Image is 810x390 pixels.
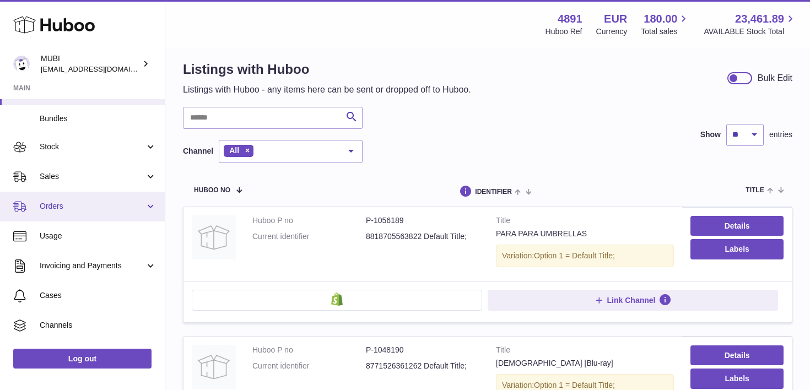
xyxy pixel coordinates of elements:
[496,245,674,267] div: Variation:
[690,239,784,259] button: Labels
[644,12,677,26] span: 180.00
[331,292,343,306] img: shopify-small.png
[546,26,582,37] div: Huboo Ref
[229,146,239,155] span: All
[496,229,674,239] div: PARA PARA UMBRELLAS
[40,171,145,182] span: Sales
[40,142,145,152] span: Stock
[534,251,615,260] span: Option 1 = Default Title;
[746,187,764,194] span: title
[496,345,674,358] strong: Title
[690,369,784,388] button: Labels
[558,12,582,26] strong: 4891
[194,187,230,194] span: Huboo no
[690,216,784,236] a: Details
[41,64,162,73] span: [EMAIL_ADDRESS][DOMAIN_NAME]
[596,26,628,37] div: Currency
[40,320,156,331] span: Channels
[183,146,213,156] label: Channel
[13,349,152,369] a: Log out
[604,12,627,26] strong: EUR
[704,12,797,37] a: 23,461.89 AVAILABLE Stock Total
[40,113,156,124] span: Bundles
[183,84,471,96] p: Listings with Huboo - any items here can be sent or dropped off to Huboo.
[496,358,674,369] div: [DEMOGRAPHIC_DATA] [Blu-ray]
[488,290,778,311] button: Link Channel
[690,345,784,365] a: Details
[735,12,784,26] span: 23,461.89
[41,53,140,74] div: MUBI
[607,295,656,305] span: Link Channel
[496,215,674,229] strong: Title
[13,56,30,72] img: shop@mubi.com
[252,231,366,242] dt: Current identifier
[192,215,236,259] img: PARA PARA UMBRELLAS
[366,361,479,371] dd: 8771526361262 Default Title;
[700,129,721,140] label: Show
[40,201,145,212] span: Orders
[641,26,690,37] span: Total sales
[252,345,366,355] dt: Huboo P no
[252,215,366,226] dt: Huboo P no
[40,290,156,301] span: Cases
[40,261,145,271] span: Invoicing and Payments
[534,381,615,389] span: Option 1 = Default Title;
[40,231,156,241] span: Usage
[183,61,471,78] h1: Listings with Huboo
[192,345,236,389] img: QUEER [Blu-ray]
[475,188,512,196] span: identifier
[366,231,479,242] dd: 8818705563822 Default Title;
[641,12,690,37] a: 180.00 Total sales
[704,26,797,37] span: AVAILABLE Stock Total
[366,215,479,226] dd: P-1056189
[252,361,366,371] dt: Current identifier
[769,129,792,140] span: entries
[758,72,792,84] div: Bulk Edit
[366,345,479,355] dd: P-1048190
